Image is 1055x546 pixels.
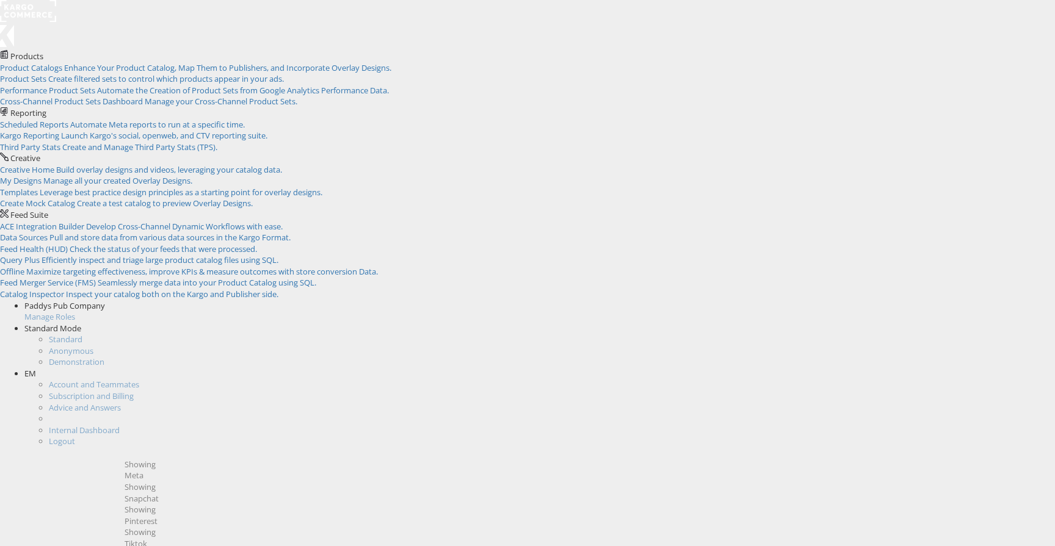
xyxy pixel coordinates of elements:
[49,334,82,345] a: Standard
[42,254,278,265] span: Efficiently inspect and triage large product catalog files using SQL.
[125,459,1046,470] div: Showing
[145,96,297,107] span: Manage your Cross-Channel Product Sets.
[64,62,391,73] span: Enhance Your Product Catalog, Map Them to Publishers, and Incorporate Overlay Designs.
[49,345,93,356] a: Anonymous
[125,470,1046,481] div: Meta
[70,119,245,130] span: Automate Meta reports to run at a specific time.
[125,526,1046,538] div: Showing
[26,266,378,277] span: Maximize targeting effectiveness, improve KPIs & measure outcomes with store conversion Data.
[24,368,36,379] span: EM
[70,243,257,254] span: Check the status of your feeds that were processed.
[49,436,75,447] a: Logout
[43,175,192,186] span: Manage all your created Overlay Designs.
[125,481,1046,493] div: Showing
[49,356,104,367] a: Demonstration
[10,209,48,220] span: Feed Suite
[24,300,105,311] span: Paddys Pub Company
[10,153,40,163] span: Creative
[49,232,291,243] span: Pull and store data from various data sources in the Kargo Format.
[66,289,278,300] span: Inspect your catalog both on the Kargo and Publisher side.
[56,164,282,175] span: Build overlay designs and videos, leveraging your catalog data.
[77,198,253,209] span: Create a test catalog to preview Overlay Designs.
[49,402,121,413] a: Advice and Answers
[98,277,316,288] span: Seamlessly merge data into your Product Catalog using SQL.
[86,221,283,232] span: Develop Cross-Channel Dynamic Workflows with ease.
[24,323,81,334] span: Standard Mode
[125,504,1046,515] div: Showing
[97,85,389,96] span: Automate the Creation of Product Sets from Google Analytics Performance Data.
[24,311,75,322] a: Manage Roles
[49,390,134,401] a: Subscription and Billing
[125,493,1046,505] div: Snapchat
[10,107,46,118] span: Reporting
[10,51,43,62] span: Products
[40,187,322,198] span: Leverage best practice design principles as a starting point for overlay designs.
[48,73,284,84] span: Create filtered sets to control which products appear in your ads.
[125,515,1046,527] div: Pinterest
[49,425,120,436] a: Internal Dashboard
[49,379,139,390] a: Account and Teammates
[61,130,267,141] span: Launch Kargo's social, openweb, and CTV reporting suite.
[62,142,217,153] span: Create and Manage Third Party Stats (TPS).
